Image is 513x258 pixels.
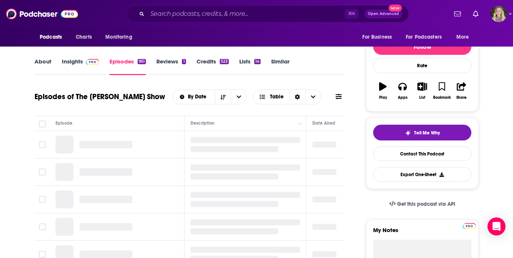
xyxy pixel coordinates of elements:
[196,58,229,75] a: Credits523
[373,125,471,140] button: tell me why sparkleTell Me Why
[345,9,358,19] span: ⌘ K
[34,30,72,44] button: open menu
[419,95,425,100] div: List
[373,77,393,104] button: Play
[373,146,471,161] a: Contact This Podcast
[39,196,46,203] span: Toggle select row
[406,32,442,42] span: For Podcasters
[364,9,402,18] button: Open AdvancedNew
[451,8,464,20] a: Show notifications dropdown
[231,90,246,104] button: open menu
[215,90,231,104] button: Sort Direction
[188,94,209,100] span: By Date
[253,89,321,104] button: Choose View
[433,95,451,100] div: Bookmark
[86,59,99,65] img: Podchaser Pro
[239,58,261,75] a: Lists14
[182,59,186,64] div: 1
[432,77,451,104] button: Bookmark
[55,119,72,128] div: Episode
[289,90,305,104] div: Sort Direction
[393,77,412,104] button: Apps
[271,58,289,75] a: Similar
[172,89,247,104] h2: Choose List sort
[76,32,92,42] span: Charts
[383,195,461,213] a: Get this podcast via API
[62,58,99,75] a: InsightsPodchaser Pro
[190,119,214,128] div: Description
[490,6,507,22] span: Logged in as lauren19365
[100,30,142,44] button: open menu
[109,58,146,75] a: Episodes951
[388,5,402,12] span: New
[6,7,78,21] img: Podchaser - Follow, Share and Rate Podcasts
[71,30,96,44] a: Charts
[373,226,471,240] label: My Notes
[270,94,283,100] span: Table
[487,217,505,235] div: Open Intercom Messenger
[456,95,466,100] div: Share
[405,130,411,136] img: tell me why sparkle
[156,58,186,75] a: Reviews1
[463,222,476,229] a: Pro website
[34,58,51,75] a: About
[312,119,335,128] div: Date Aired
[398,95,408,100] div: Apps
[220,59,229,64] div: 523
[39,251,46,258] span: Toggle select row
[373,167,471,182] button: Export One-Sheet
[456,32,469,42] span: More
[34,92,165,101] h1: Episodes of The [PERSON_NAME] Show
[373,58,471,73] div: Rate
[373,38,471,55] button: Follow
[452,77,471,104] button: Share
[368,12,399,16] span: Open Advanced
[357,30,401,44] button: open menu
[463,223,476,229] img: Podchaser Pro
[39,169,46,175] span: Toggle select row
[397,201,455,207] span: Get this podcast via API
[127,5,409,23] div: Search podcasts, credits, & more...
[138,59,146,64] div: 951
[39,141,46,148] span: Toggle select row
[254,59,261,64] div: 14
[490,6,507,22] button: Show profile menu
[414,130,440,136] span: Tell Me Why
[401,30,453,44] button: open menu
[40,32,62,42] span: Podcasts
[295,119,304,128] button: Column Actions
[490,6,507,22] img: User Profile
[379,95,387,100] div: Play
[470,8,481,20] a: Show notifications dropdown
[451,30,478,44] button: open menu
[412,77,432,104] button: List
[147,8,345,20] input: Search podcasts, credits, & more...
[39,223,46,230] span: Toggle select row
[105,32,132,42] span: Monitoring
[173,94,215,100] button: open menu
[362,32,392,42] span: For Business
